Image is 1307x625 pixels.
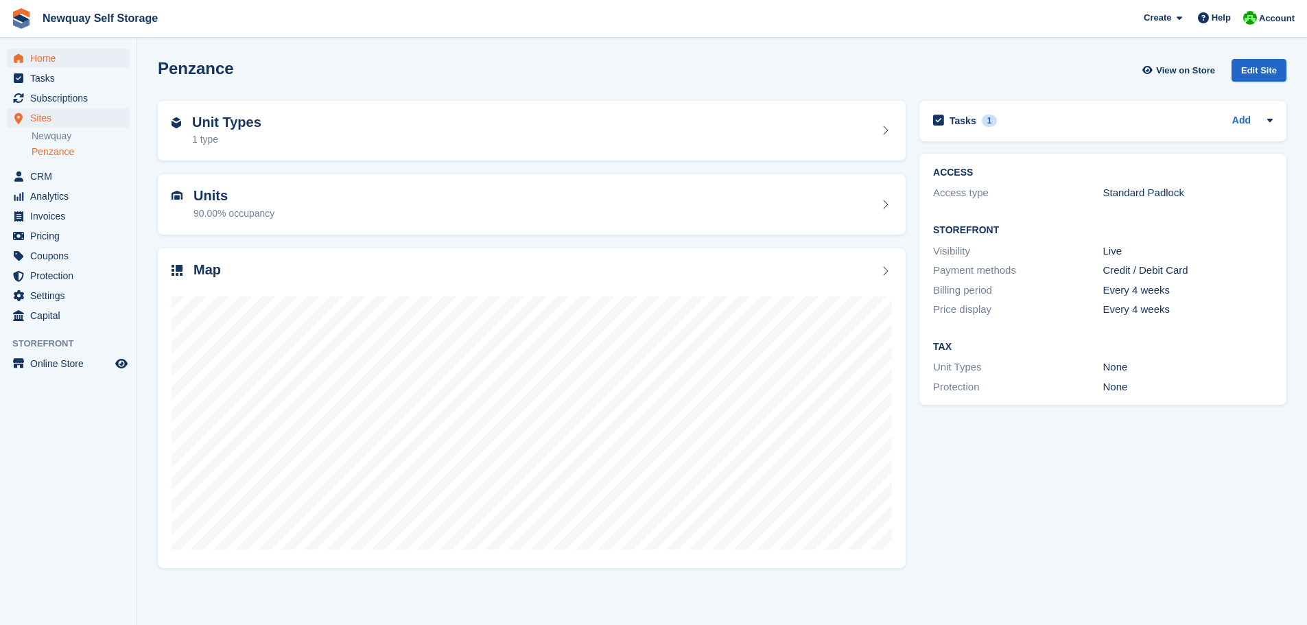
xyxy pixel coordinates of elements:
[7,306,130,325] a: menu
[7,226,130,246] a: menu
[1103,185,1273,201] div: Standard Padlock
[933,302,1103,318] div: Price display
[1243,11,1257,25] img: Baylor
[1232,59,1286,87] a: Edit Site
[1103,263,1273,279] div: Credit / Debit Card
[1103,359,1273,375] div: None
[1103,283,1273,298] div: Every 4 weeks
[1103,244,1273,259] div: Live
[30,167,113,186] span: CRM
[158,174,906,235] a: Units 90.00% occupancy
[1212,11,1231,25] span: Help
[7,207,130,226] a: menu
[1156,64,1215,78] span: View on Store
[30,207,113,226] span: Invoices
[30,266,113,285] span: Protection
[192,115,261,130] h2: Unit Types
[933,263,1103,279] div: Payment methods
[113,355,130,372] a: Preview store
[933,185,1103,201] div: Access type
[933,283,1103,298] div: Billing period
[7,108,130,128] a: menu
[172,265,182,276] img: map-icn-33ee37083ee616e46c38cad1a60f524a97daa1e2b2c8c0bc3eb3415660979fc1.svg
[30,306,113,325] span: Capital
[158,59,234,78] h2: Penzance
[933,244,1103,259] div: Visibility
[32,130,130,143] a: Newquay
[950,115,976,127] h2: Tasks
[30,89,113,108] span: Subscriptions
[933,167,1273,178] h2: ACCESS
[30,286,113,305] span: Settings
[7,266,130,285] a: menu
[7,246,130,266] a: menu
[30,69,113,88] span: Tasks
[1103,302,1273,318] div: Every 4 weeks
[982,115,998,127] div: 1
[7,167,130,186] a: menu
[1232,113,1251,129] a: Add
[30,354,113,373] span: Online Store
[12,337,137,351] span: Storefront
[30,226,113,246] span: Pricing
[933,379,1103,395] div: Protection
[1103,379,1273,395] div: None
[30,108,113,128] span: Sites
[11,8,32,29] img: stora-icon-8386f47178a22dfd0bd8f6a31ec36ba5ce8667c1dd55bd0f319d3a0aa187defe.svg
[32,145,130,158] a: Penzance
[172,191,182,200] img: unit-icn-7be61d7bf1b0ce9d3e12c5938cc71ed9869f7b940bace4675aadf7bd6d80202e.svg
[7,49,130,68] a: menu
[30,246,113,266] span: Coupons
[1144,11,1171,25] span: Create
[30,187,113,206] span: Analytics
[933,225,1273,236] h2: Storefront
[1232,59,1286,82] div: Edit Site
[30,49,113,68] span: Home
[933,359,1103,375] div: Unit Types
[193,262,221,278] h2: Map
[7,187,130,206] a: menu
[1140,59,1221,82] a: View on Store
[172,117,181,128] img: unit-type-icn-2b2737a686de81e16bb02015468b77c625bbabd49415b5ef34ead5e3b44a266d.svg
[37,7,163,30] a: Newquay Self Storage
[7,354,130,373] a: menu
[158,248,906,569] a: Map
[7,69,130,88] a: menu
[7,286,130,305] a: menu
[1259,12,1295,25] span: Account
[192,132,261,147] div: 1 type
[193,188,274,204] h2: Units
[7,89,130,108] a: menu
[158,101,906,161] a: Unit Types 1 type
[933,342,1273,353] h2: Tax
[193,207,274,221] div: 90.00% occupancy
